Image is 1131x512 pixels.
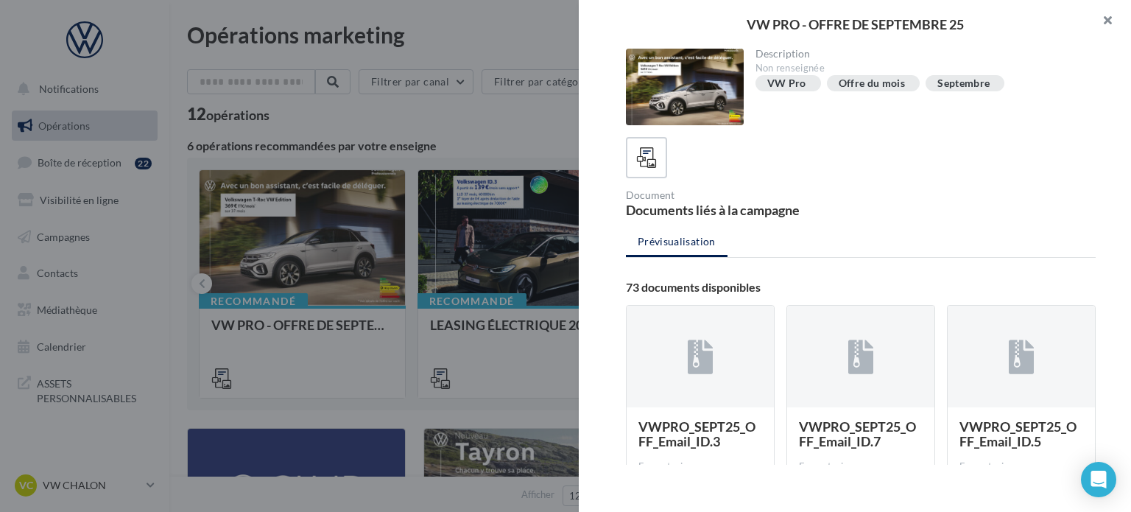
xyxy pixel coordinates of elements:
div: VW Pro [767,78,806,89]
div: Offre du mois [839,78,906,89]
div: Documents liés à la campagne [626,203,855,217]
div: Format: zip [799,460,923,474]
div: 73 documents disponibles [626,281,1096,293]
div: Document [626,190,855,200]
div: Open Intercom Messenger [1081,462,1116,497]
div: Format: zip [959,460,1083,474]
div: Septembre [937,78,990,89]
div: Description [755,49,1085,59]
div: VW PRO - OFFRE DE SEPTEMBRE 25 [602,18,1107,31]
span: VWPRO_SEPT25_OFF_Email_ID.3 [638,418,755,449]
div: Format: zip [638,460,762,474]
span: VWPRO_SEPT25_OFF_Email_ID.5 [959,418,1077,449]
span: VWPRO_SEPT25_OFF_Email_ID.7 [799,418,916,449]
div: Non renseignée [755,62,1085,75]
